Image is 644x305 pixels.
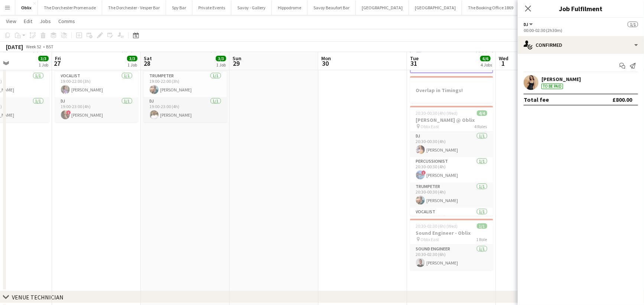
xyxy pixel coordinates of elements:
[58,18,75,25] span: Comms
[231,0,272,15] button: Savoy - Gallery
[416,223,458,229] span: 20:30-02:30 (6h) (Wed)
[518,4,644,13] h3: Job Fulfilment
[477,237,487,242] span: 1 Role
[15,0,38,15] button: Oblix
[462,0,520,15] button: The Booking Office 1869
[46,44,53,49] div: BST
[102,0,166,15] button: The Dorchester - Vesper Bar
[410,76,493,103] app-job-card: Overlap in Timings!
[308,0,356,15] button: Savoy Beaufort Bar
[144,72,227,97] app-card-role: Trumpeter1/119:00-22:00 (3h)[PERSON_NAME]
[321,55,331,62] span: Mon
[55,16,78,26] a: Comms
[144,55,152,62] span: Sat
[144,97,227,122] app-card-role: DJ1/119:00-23:00 (4h)[PERSON_NAME]
[480,56,491,61] span: 6/6
[166,0,192,15] button: Spy Bar
[25,44,43,49] span: Week 52
[231,59,241,68] span: 29
[421,237,439,242] span: Oblix East
[272,0,308,15] button: Hippodrome
[541,76,581,82] div: [PERSON_NAME]
[410,132,493,157] app-card-role: DJ1/120:30-00:30 (4h)[PERSON_NAME]
[410,87,493,94] h3: Overlap in Timings!
[127,56,137,61] span: 3/3
[409,0,462,15] button: [GEOGRAPHIC_DATA]
[39,62,48,68] div: 1 Job
[37,16,54,26] a: Jobs
[410,157,493,182] app-card-role: Percussionist1/120:30-00:30 (4h)![PERSON_NAME]
[409,59,419,68] span: 31
[498,59,508,68] span: 1
[410,117,493,123] h3: [PERSON_NAME] @ Oblix
[410,106,493,216] app-job-card: 20:30-00:30 (4h) (Wed)4/4[PERSON_NAME] @ Oblix Oblix East4 RolesDJ1/120:30-00:30 (4h)[PERSON_NAME...
[410,219,493,270] app-job-card: 20:30-02:30 (6h) (Wed)1/1Sound Engineer - Oblix Oblix East1 RoleSound Engineer1/120:30-02:30 (6h)...
[216,56,226,61] span: 3/3
[3,16,19,26] a: View
[320,59,331,68] span: 30
[416,110,458,116] span: 20:30-00:30 (4h) (Wed)
[6,18,16,25] span: View
[477,223,487,229] span: 1/1
[55,20,138,122] app-job-card: 18:00-23:00 (5h)3/3DUO Performance Oblix East3 RolesSound Engineer1/118:00-23:00 (5h)[PERSON_NAME...
[24,18,32,25] span: Edit
[54,59,61,68] span: 27
[475,124,487,129] span: 4 Roles
[612,96,632,103] div: £800.00
[21,16,35,26] a: Edit
[422,171,426,175] span: !
[40,18,51,25] span: Jobs
[127,62,137,68] div: 1 Job
[66,110,71,115] span: !
[628,22,638,27] span: 1/1
[55,72,138,97] app-card-role: Vocalist1/119:00-22:00 (3h)[PERSON_NAME]
[410,245,493,270] app-card-role: Sound Engineer1/120:30-02:30 (6h)[PERSON_NAME]
[524,22,534,27] button: DJ
[55,97,138,122] app-card-role: DJ1/119:00-23:00 (4h)![PERSON_NAME]
[541,84,563,89] div: To be paid
[144,20,227,122] app-job-card: 18:00-23:00 (5h)3/3DUO Performance Oblix East3 RolesSound Engineer1/118:00-23:00 (5h)[PERSON_NAME...
[38,0,102,15] button: The Dorchester Promenade
[410,55,419,62] span: Tue
[518,36,644,54] div: Confirmed
[12,293,64,301] div: VENUE TECHNICIAN
[55,55,61,62] span: Fri
[477,110,487,116] span: 4/4
[232,55,241,62] span: Sun
[421,124,439,129] span: Oblix East
[143,59,152,68] span: 28
[524,96,549,103] div: Total fee
[410,208,493,233] app-card-role: Vocalist1/120:30-00:30 (4h)
[410,230,493,236] h3: Sound Engineer - Oblix
[499,55,508,62] span: Wed
[192,0,231,15] button: Private Events
[410,182,493,208] app-card-role: Trumpeter1/120:30-00:30 (4h)[PERSON_NAME]
[524,22,528,27] span: DJ
[481,62,492,68] div: 4 Jobs
[6,43,23,51] div: [DATE]
[216,62,226,68] div: 1 Job
[38,56,49,61] span: 3/3
[524,27,638,33] div: 00:00-02:30 (2h30m)
[356,0,409,15] button: [GEOGRAPHIC_DATA]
